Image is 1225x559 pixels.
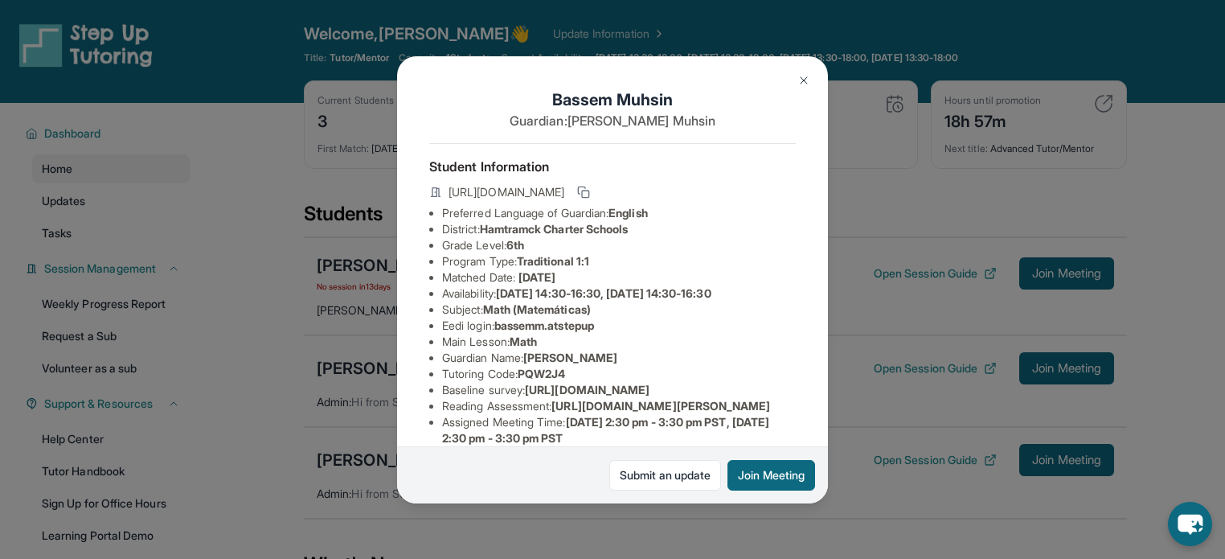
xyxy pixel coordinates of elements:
span: Math [510,335,537,348]
span: [DATE] 2:30 pm - 3:30 pm PST, [DATE] 2:30 pm - 3:30 pm PST [442,415,769,445]
li: Eedi login : [442,318,796,334]
span: PQW2J4 [518,367,565,380]
button: Copy link [574,183,593,202]
li: District: [442,221,796,237]
li: Program Type: [442,253,796,269]
span: English [608,206,648,220]
p: Guardian: [PERSON_NAME] Muhsin [429,111,796,130]
span: Math (Matemáticas) [483,302,591,316]
li: Preferred Language of Guardian: [442,205,796,221]
h4: Student Information [429,157,796,176]
li: Matched Date: [442,269,796,286]
span: [URL][DOMAIN_NAME] [525,383,649,397]
button: chat-button [1168,502,1212,546]
span: 6th [506,238,524,252]
a: Submit an update [609,460,721,491]
li: Main Lesson : [442,334,796,350]
li: Reading Assessment : [442,398,796,414]
li: Assigned Meeting Time : [442,414,796,446]
li: Grade Level: [442,237,796,253]
button: Join Meeting [727,460,815,491]
img: Close Icon [797,74,810,87]
span: [URL][DOMAIN_NAME][PERSON_NAME] [551,399,770,413]
li: Guardian Name : [442,350,796,366]
span: bassemm.atstepup [494,319,594,332]
span: [DATE] 14:30-16:30, [DATE] 14:30-16:30 [496,286,711,300]
li: Baseline survey : [442,382,796,398]
span: [DATE] [518,270,555,284]
span: [URL][DOMAIN_NAME] [449,184,564,200]
li: Tutoring Code : [442,366,796,382]
span: Traditional 1:1 [517,254,589,268]
span: [PERSON_NAME] [523,351,617,364]
li: Availability: [442,286,796,302]
li: Subject : [442,302,796,318]
h1: Bassem Muhsin [429,88,796,111]
span: Hamtramck Charter Schools [480,222,629,236]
